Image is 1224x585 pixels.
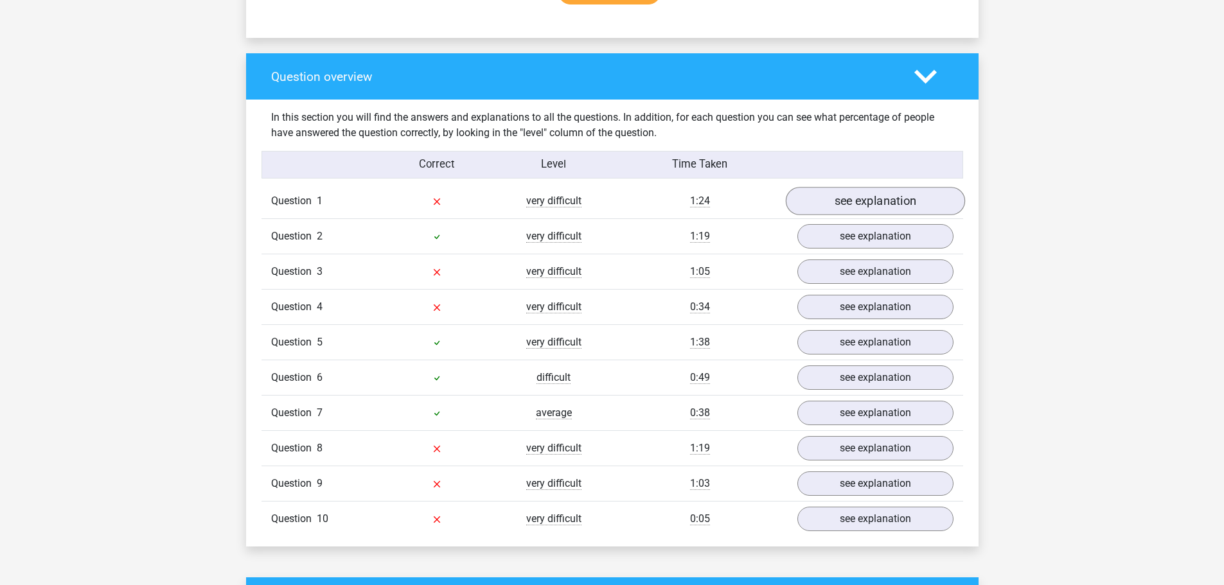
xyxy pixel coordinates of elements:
[526,512,581,525] span: very difficult
[317,406,323,419] span: 7
[317,442,323,454] span: 8
[690,230,710,243] span: 1:19
[797,401,953,425] a: see explanation
[317,195,323,207] span: 1
[797,330,953,354] a: see explanation
[526,195,581,207] span: very difficult
[690,265,710,278] span: 1:05
[690,195,710,207] span: 1:24
[317,477,323,489] span: 9
[797,259,953,284] a: see explanation
[785,188,964,216] a: see explanation
[690,406,710,419] span: 0:38
[690,477,710,490] span: 1:03
[317,301,323,313] span: 4
[797,295,953,319] a: see explanation
[536,406,572,419] span: average
[797,224,953,249] a: see explanation
[271,69,895,84] h4: Question overview
[271,335,317,350] span: Question
[690,371,710,384] span: 0:49
[797,365,953,390] a: see explanation
[526,477,581,490] span: very difficult
[495,157,612,173] div: Level
[797,436,953,460] a: see explanation
[317,230,323,242] span: 2
[271,441,317,456] span: Question
[271,193,317,209] span: Question
[271,229,317,244] span: Question
[317,512,328,525] span: 10
[271,299,317,315] span: Question
[262,110,963,141] div: In this section you will find the answers and explanations to all the questions. In addition, for...
[526,265,581,278] span: very difficult
[317,371,323,383] span: 6
[526,301,581,313] span: very difficult
[271,264,317,279] span: Question
[797,507,953,531] a: see explanation
[317,265,323,277] span: 3
[690,442,710,455] span: 1:19
[690,336,710,349] span: 1:38
[271,511,317,527] span: Question
[526,442,581,455] span: very difficult
[537,371,571,384] span: difficult
[271,476,317,491] span: Question
[526,336,581,349] span: very difficult
[271,405,317,421] span: Question
[797,471,953,496] a: see explanation
[271,370,317,385] span: Question
[526,230,581,243] span: very difficult
[378,157,495,173] div: Correct
[317,336,323,348] span: 5
[612,157,787,173] div: Time Taken
[690,301,710,313] span: 0:34
[690,512,710,525] span: 0:05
